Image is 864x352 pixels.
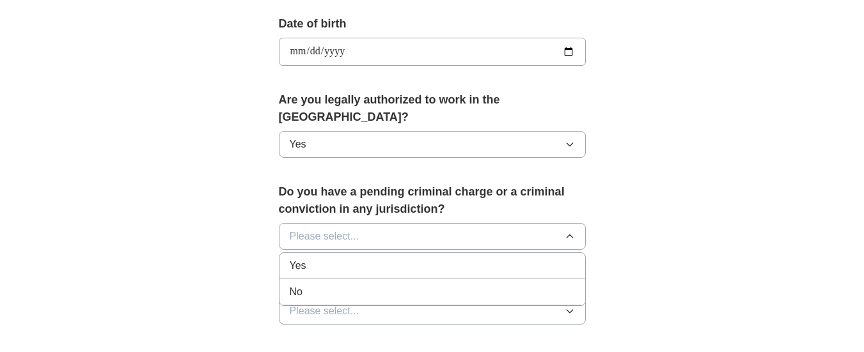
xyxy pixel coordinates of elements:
[290,284,302,300] span: No
[279,298,586,325] button: Please select...
[279,223,586,250] button: Please select...
[290,303,359,319] span: Please select...
[290,229,359,244] span: Please select...
[279,15,586,33] label: Date of birth
[279,91,586,126] label: Are you legally authorized to work in the [GEOGRAPHIC_DATA]?
[279,131,586,158] button: Yes
[290,258,306,273] span: Yes
[279,183,586,218] label: Do you have a pending criminal charge or a criminal conviction in any jurisdiction?
[290,137,306,152] span: Yes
